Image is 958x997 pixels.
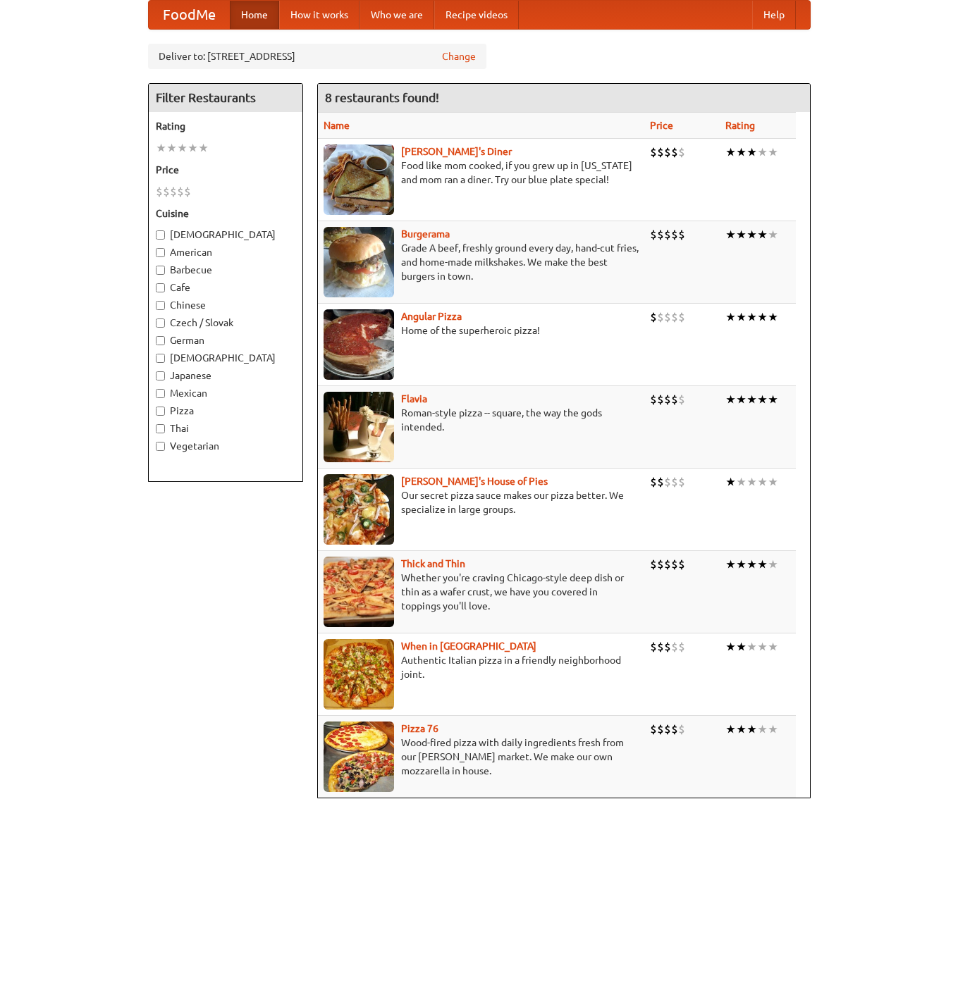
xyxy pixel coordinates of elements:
[678,722,685,737] li: $
[757,392,768,407] li: ★
[324,474,394,545] img: luigis.jpg
[650,474,657,490] li: $
[650,144,657,160] li: $
[156,424,165,433] input: Thai
[757,557,768,572] li: ★
[664,227,671,242] li: $
[149,84,302,112] h4: Filter Restaurants
[156,439,295,453] label: Vegetarian
[156,371,165,380] input: Japanese
[757,144,768,160] li: ★
[757,722,768,737] li: ★
[657,144,664,160] li: $
[650,557,657,572] li: $
[664,722,671,737] li: $
[279,1,360,29] a: How it works
[657,557,664,572] li: $
[736,639,747,655] li: ★
[747,722,757,737] li: ★
[736,722,747,737] li: ★
[156,442,165,451] input: Vegetarian
[324,557,394,627] img: thick.jpg
[324,159,639,187] p: Food like mom cooked, if you grew up in [US_STATE] and mom ran a diner. Try our blue plate special!
[401,393,427,404] a: Flavia
[747,557,757,572] li: ★
[401,146,512,157] a: [PERSON_NAME]'s Diner
[325,91,439,104] ng-pluralize: 8 restaurants found!
[156,389,165,398] input: Mexican
[671,722,678,737] li: $
[156,316,295,330] label: Czech / Slovak
[664,144,671,160] li: $
[324,309,394,380] img: angular.jpg
[768,722,778,737] li: ★
[650,227,657,242] li: $
[156,119,295,133] h5: Rating
[768,392,778,407] li: ★
[324,227,394,297] img: burgerama.jpg
[768,227,778,242] li: ★
[671,227,678,242] li: $
[657,474,664,490] li: $
[671,144,678,160] li: $
[657,722,664,737] li: $
[156,404,295,418] label: Pizza
[725,392,736,407] li: ★
[757,639,768,655] li: ★
[747,144,757,160] li: ★
[184,184,191,199] li: $
[664,474,671,490] li: $
[664,309,671,325] li: $
[324,571,639,613] p: Whether you're craving Chicago-style deep dish or thin as a wafer crust, we have you covered in t...
[736,392,747,407] li: ★
[671,557,678,572] li: $
[725,639,736,655] li: ★
[156,228,295,242] label: [DEMOGRAPHIC_DATA]
[442,49,476,63] a: Change
[736,557,747,572] li: ★
[671,392,678,407] li: $
[156,283,165,292] input: Cafe
[657,392,664,407] li: $
[324,144,394,215] img: sallys.jpg
[725,474,736,490] li: ★
[678,227,685,242] li: $
[324,323,639,338] p: Home of the superheroic pizza!
[725,144,736,160] li: ★
[401,640,536,652] b: When in [GEOGRAPHIC_DATA]
[230,1,279,29] a: Home
[768,309,778,325] li: ★
[177,184,184,199] li: $
[664,392,671,407] li: $
[401,558,465,569] b: Thick and Thin
[650,722,657,737] li: $
[650,392,657,407] li: $
[725,227,736,242] li: ★
[401,723,438,734] a: Pizza 76
[650,120,673,131] a: Price
[198,140,209,156] li: ★
[156,245,295,259] label: American
[156,298,295,312] label: Chinese
[166,140,177,156] li: ★
[678,557,685,572] li: $
[671,639,678,655] li: $
[657,227,664,242] li: $
[401,228,450,240] b: Burgerama
[671,474,678,490] li: $
[650,639,657,655] li: $
[324,488,639,516] p: Our secret pizza sauce makes our pizza better. We specialize in large groups.
[768,144,778,160] li: ★
[768,557,778,572] li: ★
[678,392,685,407] li: $
[324,392,394,462] img: flavia.jpg
[401,311,462,322] a: Angular Pizza
[725,120,755,131] a: Rating
[664,557,671,572] li: $
[156,140,166,156] li: ★
[156,248,165,257] input: American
